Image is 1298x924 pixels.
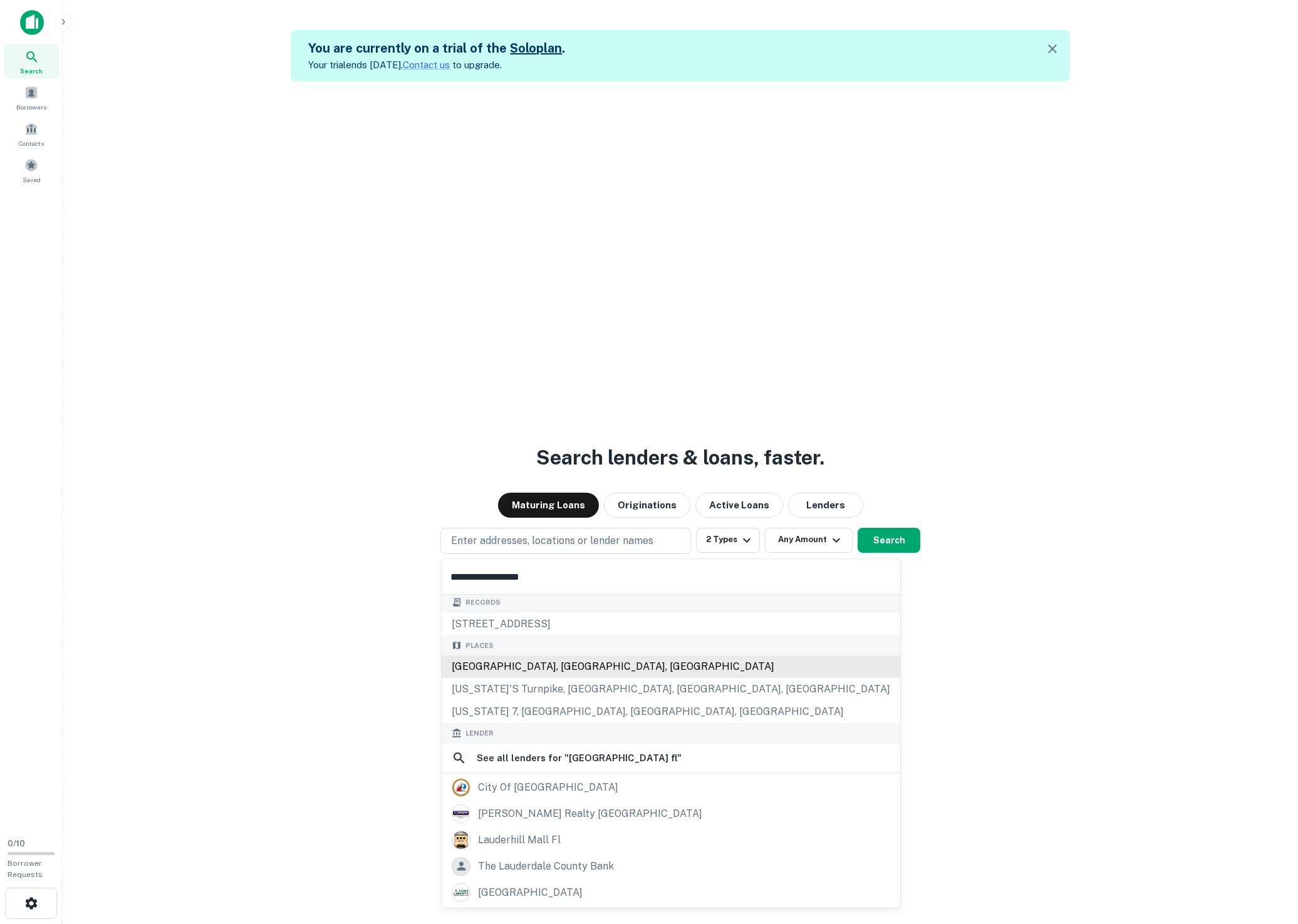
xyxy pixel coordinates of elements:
[536,443,824,473] h3: Search lenders & loans, faster.
[308,39,565,58] h5: You are currently on a trial of the .
[452,884,470,901] img: picture
[442,613,900,635] div: [STREET_ADDRESS]
[442,678,900,701] div: [US_STATE]'s Turnpike, [GEOGRAPHIC_DATA], [GEOGRAPHIC_DATA], [GEOGRAPHIC_DATA]
[442,827,900,853] a: lauderhill mall fl
[442,880,900,906] a: [GEOGRAPHIC_DATA]
[498,493,599,518] button: Maturing Loans
[451,533,653,548] p: Enter addresses, locations or lender names
[510,41,562,56] a: Soloplan
[4,44,59,78] a: Search
[452,779,470,796] img: picture
[20,10,44,35] img: capitalize-icon.png
[8,839,25,848] span: 0 / 10
[788,493,863,518] button: Lenders
[442,774,900,801] a: city of [GEOGRAPHIC_DATA]
[858,528,920,553] button: Search
[452,805,470,823] img: picture
[478,778,618,797] div: city of [GEOGRAPHIC_DATA]
[478,804,702,823] div: [PERSON_NAME] realty [GEOGRAPHIC_DATA]
[19,138,44,148] span: Contacts
[23,175,41,185] span: Saved
[465,640,494,651] span: Places
[465,728,494,739] span: Lender
[442,655,900,678] div: [GEOGRAPHIC_DATA], [GEOGRAPHIC_DATA], [GEOGRAPHIC_DATA]
[478,883,583,902] div: [GEOGRAPHIC_DATA]
[308,58,565,73] p: Your trial ends [DATE]. to upgrade.
[477,751,682,766] h6: See all lenders for " [GEOGRAPHIC_DATA] fl "
[442,853,900,880] a: the lauderdale county bank
[4,153,59,187] a: Saved
[1235,824,1298,884] iframe: Chat Widget
[4,117,59,151] a: Contacts
[765,528,853,553] button: Any Amount
[440,528,691,554] button: Enter addresses, locations or lender names
[695,493,783,518] button: Active Loans
[696,528,760,553] button: 2 Types
[478,831,561,850] div: lauderhill mall fl
[442,801,900,827] a: [PERSON_NAME] realty [GEOGRAPHIC_DATA]
[403,59,450,70] a: Contact us
[452,831,470,849] img: picture
[16,102,46,112] span: Borrowers
[442,701,900,723] div: [US_STATE] 7, [GEOGRAPHIC_DATA], [GEOGRAPHIC_DATA], [GEOGRAPHIC_DATA]
[604,493,690,518] button: Originations
[20,66,43,76] span: Search
[478,857,614,876] div: the lauderdale county bank
[8,859,43,879] span: Borrower Requests
[465,597,501,608] span: Records
[4,81,59,115] a: Borrowers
